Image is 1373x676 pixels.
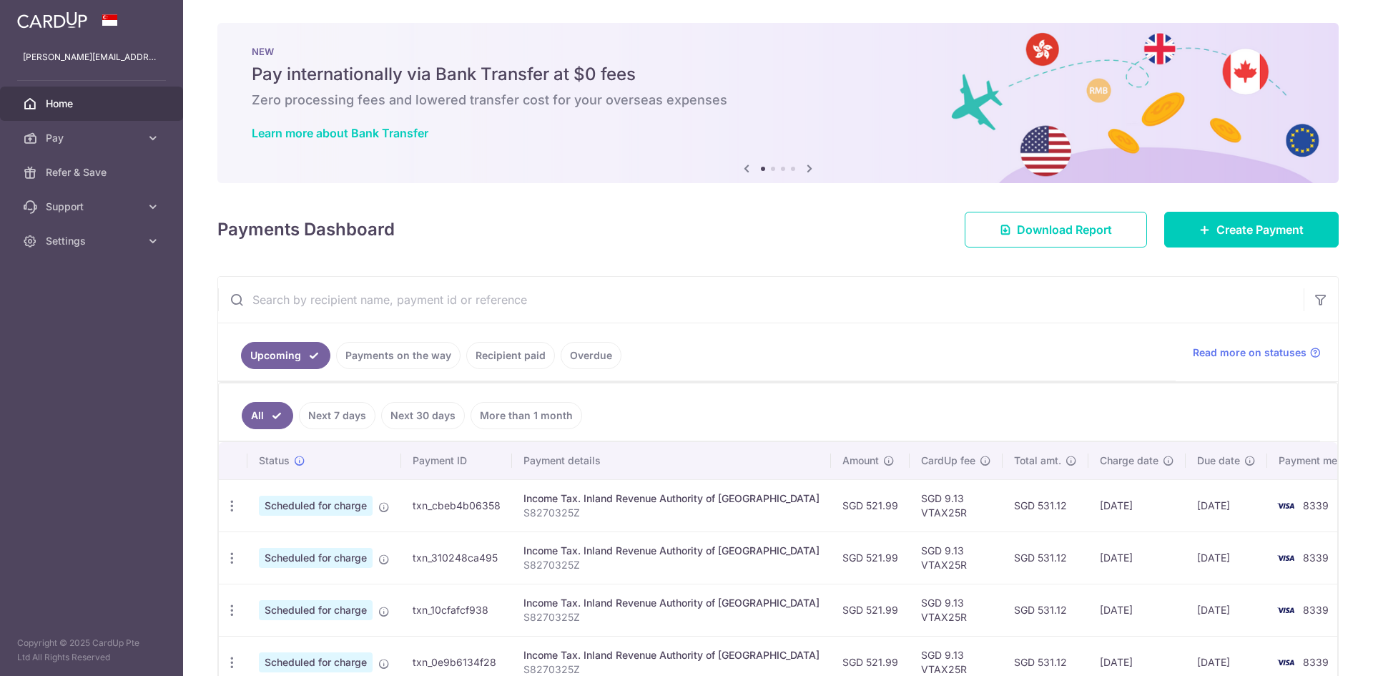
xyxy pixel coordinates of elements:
[1193,346,1321,360] a: Read more on statuses
[1088,532,1186,584] td: [DATE]
[523,558,820,572] p: S8270325Z
[965,212,1147,248] a: Download Report
[32,10,61,23] span: Help
[1303,604,1329,616] span: 8339
[1186,479,1267,532] td: [DATE]
[252,126,428,140] a: Learn more about Bank Transfer
[241,342,330,369] a: Upcoming
[401,584,512,636] td: txn_10cfafcf938
[1197,454,1240,468] span: Due date
[523,648,820,662] div: Income Tax. Inland Revenue Authority of [GEOGRAPHIC_DATA]
[46,234,140,248] span: Settings
[1186,584,1267,636] td: [DATE]
[259,496,373,516] span: Scheduled for charge
[259,600,373,620] span: Scheduled for charge
[1017,221,1112,238] span: Download Report
[46,131,140,145] span: Pay
[23,50,160,64] p: [PERSON_NAME][EMAIL_ADDRESS][DOMAIN_NAME]
[1303,656,1329,668] span: 8339
[466,342,555,369] a: Recipient paid
[1100,454,1158,468] span: Charge date
[252,92,1304,109] h6: Zero processing fees and lowered transfer cost for your overseas expenses
[401,479,512,532] td: txn_cbeb4b06358
[259,548,373,568] span: Scheduled for charge
[1271,549,1300,567] img: Bank Card
[217,23,1339,183] img: Bank transfer banner
[1193,346,1306,360] span: Read more on statuses
[217,217,395,243] h4: Payments Dashboard
[831,532,910,584] td: SGD 521.99
[831,479,910,532] td: SGD 521.99
[523,596,820,610] div: Income Tax. Inland Revenue Authority of [GEOGRAPHIC_DATA]
[1303,499,1329,511] span: 8339
[218,277,1304,323] input: Search by recipient name, payment id or reference
[561,342,621,369] a: Overdue
[523,491,820,506] div: Income Tax. Inland Revenue Authority of [GEOGRAPHIC_DATA]
[523,506,820,520] p: S8270325Z
[512,442,831,479] th: Payment details
[831,584,910,636] td: SGD 521.99
[523,544,820,558] div: Income Tax. Inland Revenue Authority of [GEOGRAPHIC_DATA]
[910,584,1003,636] td: SGD 9.13 VTAX25R
[252,46,1304,57] p: NEW
[1271,654,1300,671] img: Bank Card
[921,454,975,468] span: CardUp fee
[1014,454,1061,468] span: Total amt.
[910,479,1003,532] td: SGD 9.13 VTAX25R
[401,442,512,479] th: Payment ID
[242,402,293,429] a: All
[259,454,290,468] span: Status
[1003,479,1088,532] td: SGD 531.12
[46,97,140,111] span: Home
[401,532,512,584] td: txn_310248ca495
[910,532,1003,584] td: SGD 9.13 VTAX25R
[1003,532,1088,584] td: SGD 531.12
[1088,584,1186,636] td: [DATE]
[46,165,140,180] span: Refer & Save
[1271,602,1300,619] img: Bank Card
[252,63,1304,86] h5: Pay internationally via Bank Transfer at $0 fees
[523,610,820,624] p: S8270325Z
[471,402,582,429] a: More than 1 month
[1003,584,1088,636] td: SGD 531.12
[842,454,879,468] span: Amount
[259,652,373,672] span: Scheduled for charge
[299,402,375,429] a: Next 7 days
[1088,479,1186,532] td: [DATE]
[17,11,87,29] img: CardUp
[46,200,140,214] span: Support
[1186,532,1267,584] td: [DATE]
[1271,497,1300,514] img: Bank Card
[336,342,461,369] a: Payments on the way
[381,402,465,429] a: Next 30 days
[1303,552,1329,564] span: 8339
